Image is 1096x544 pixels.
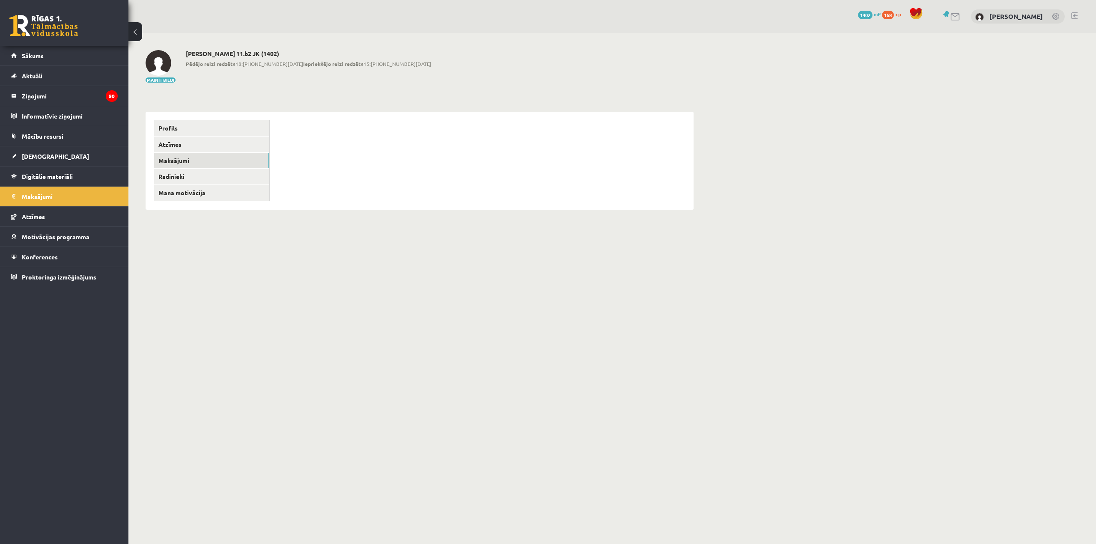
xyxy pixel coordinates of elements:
[22,187,118,206] legend: Maksājumi
[11,187,118,206] a: Maksājumi
[858,11,881,18] a: 1402 mP
[11,267,118,287] a: Proktoringa izmēģinājums
[882,11,894,19] span: 168
[22,52,44,59] span: Sākums
[11,106,118,126] a: Informatīvie ziņojumi
[186,60,431,68] span: 18:[PHONE_NUMBER][DATE] 15:[PHONE_NUMBER][DATE]
[22,233,89,241] span: Motivācijas programma
[146,50,171,76] img: Liena Lūsīte
[11,66,118,86] a: Aktuāli
[186,50,431,57] h2: [PERSON_NAME] 11.b2 JK (1402)
[22,72,42,80] span: Aktuāli
[11,227,118,247] a: Motivācijas programma
[22,132,63,140] span: Mācību resursi
[858,11,873,19] span: 1402
[11,86,118,106] a: Ziņojumi90
[975,13,984,21] img: Liena Lūsīte
[11,207,118,226] a: Atzīmes
[11,46,118,65] a: Sākums
[303,60,363,67] b: Iepriekšējo reizi redzēts
[154,185,269,201] a: Mana motivācija
[11,247,118,267] a: Konferences
[146,77,176,83] button: Mainīt bildi
[22,273,96,281] span: Proktoringa izmēģinājums
[154,169,269,184] a: Radinieki
[22,213,45,220] span: Atzīmes
[11,146,118,166] a: [DEMOGRAPHIC_DATA]
[882,11,905,18] a: 168 xp
[895,11,901,18] span: xp
[22,253,58,261] span: Konferences
[186,60,235,67] b: Pēdējo reizi redzēts
[22,152,89,160] span: [DEMOGRAPHIC_DATA]
[989,12,1043,21] a: [PERSON_NAME]
[22,172,73,180] span: Digitālie materiāli
[154,137,269,152] a: Atzīmes
[106,90,118,102] i: 90
[9,15,78,36] a: Rīgas 1. Tālmācības vidusskola
[874,11,881,18] span: mP
[154,153,269,169] a: Maksājumi
[11,126,118,146] a: Mācību resursi
[154,120,269,136] a: Profils
[22,106,118,126] legend: Informatīvie ziņojumi
[11,166,118,186] a: Digitālie materiāli
[22,86,118,106] legend: Ziņojumi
